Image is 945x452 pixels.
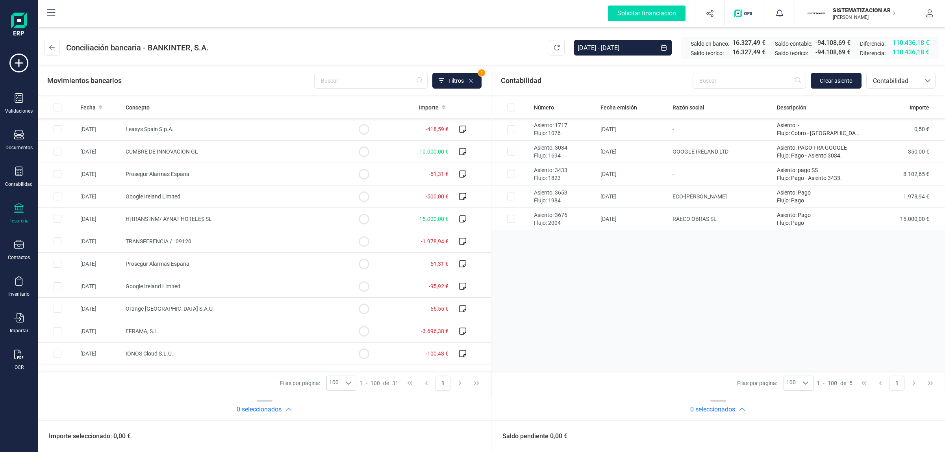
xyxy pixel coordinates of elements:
span: Crear asiento [820,77,852,85]
span: Conciliación bancaria - BANKINTER, S.A. [66,42,209,53]
td: [DATE] [77,230,122,253]
td: [DATE] [77,185,122,208]
span: -66,55 € [429,306,448,312]
button: Filtros [432,73,482,89]
span: Fecha emisión [600,104,637,111]
span: -418,59 € [426,126,448,132]
td: - [669,163,774,185]
td: [DATE] [77,163,122,185]
span: Concepto [126,104,150,111]
span: TRANSFERENCIA / : 09120 [126,238,191,245]
span: Importe seleccionado: 0,00 € [39,432,131,441]
p: [PERSON_NAME] [833,14,896,20]
span: Importe [910,104,929,111]
td: 350,00 € [864,141,945,163]
button: Solicitar financiación [598,1,695,26]
span: Saldo en banco: [691,40,729,48]
span: 1 [359,379,363,387]
span: 16.327,49 € [732,38,765,48]
span: Saldo teórico: [691,49,724,57]
div: Row Selected 861df862-e66b-4388-9ef8-6b72b2bfb3b4 [54,282,61,290]
span: Razón social [673,104,704,111]
button: Last Page [469,376,484,391]
td: [DATE] [77,343,122,365]
div: Row Selected 36b1750a-c33b-4714-a5e5-a3ca93aa218a [507,170,515,178]
span: Contabilidad [870,76,917,86]
div: Filas por página: [280,376,356,391]
div: Row Selected d2c33f2e-b2dc-4e6d-9551-2023e37b6ed8 [507,125,515,133]
div: Row Selected 10c3cf78-16ca-40bd-9dad-a573e1e7c398 [507,148,515,156]
span: 15.000,00 € [419,216,448,222]
span: Google Ireland Limited [126,283,180,289]
span: Prosegur Alarmas Espana [126,261,189,267]
button: Next Page [452,376,467,391]
span: Filtros [448,77,464,85]
div: Row Selected 8ef6b7fd-4a90-4284-ad8c-7c307d3ee280 [54,350,61,358]
td: [DATE] [77,320,122,343]
td: [DATE] [597,141,669,163]
span: -100,43 € [426,350,448,357]
p: Flujo: 1823 [534,174,594,182]
div: Validaciones [5,108,33,114]
span: 31 [392,379,398,387]
td: [DATE] [77,275,122,298]
div: Contactos [8,254,30,261]
p: Flujo: Pago [777,219,861,227]
div: Contabilidad [5,181,33,187]
p: Asiento: 3653 [534,189,594,196]
td: RAECO OBRAS SL [669,208,774,230]
div: Row Selected 73c9c658-3708-4d75-b478-0edc40e415bc [54,125,61,133]
button: Page 1 [435,376,450,391]
div: Row Selected 99b265c6-eb34-4504-a7f4-6e0fd1612bf8 [54,305,61,313]
span: -3.696,38 € [421,328,448,334]
div: Row Selected 82819c89-682e-4a4c-b74e-6b5ef70e3876 [54,260,61,268]
button: Previous Page [873,376,888,391]
span: Descripción [777,104,806,111]
span: -61,31 € [429,171,448,177]
button: First Page [856,376,871,391]
span: Importe [419,104,439,111]
button: Last Page [923,376,938,391]
div: Solicitar financiación [608,6,686,21]
span: 5 [849,379,852,387]
td: [DATE] [77,253,122,275]
td: [DATE] [77,298,122,320]
td: [DATE] [597,163,669,185]
span: -94.108,69 € [815,38,850,48]
h2: 0 seleccionados [237,405,282,414]
span: Contabilidad [501,75,541,86]
span: -61,31 € [429,261,448,267]
button: Choose Date [656,40,672,56]
div: Inventario [8,291,30,297]
div: Row Selected 09841449-586e-4e5f-a9ba-787de6219f43 [54,327,61,335]
div: Row Selected 90a86577-a98a-4231-8155-2a107569d4d2 [54,170,61,178]
div: Tesorería [9,218,29,224]
div: - [817,379,852,387]
span: 100 [784,376,798,390]
span: 100 [327,376,341,390]
img: Logo de OPS [734,9,755,17]
div: Row Selected 3ab2764a-4b48-4c0e-a730-17fe2208c693 [54,148,61,156]
span: Número [534,104,554,111]
p: Flujo: Cobro - [GEOGRAPHIC_DATA] 1717. [777,129,861,137]
div: Documentos [6,144,33,151]
span: de [383,379,389,387]
button: First Page [402,376,417,391]
span: Fecha [80,104,96,111]
span: -95,92 € [429,283,448,289]
span: Saldo pendiente 0,00 € [493,432,567,441]
div: - [359,379,398,387]
p: Asiento: PAGO FRA GOOGLE [777,144,861,152]
span: 1 [817,379,820,387]
p: Flujo: 1076 [534,129,594,137]
p: Flujo: 1984 [534,196,594,204]
span: Movimientos bancarios [47,75,122,86]
p: Flujo: 1694 [534,152,594,159]
td: [DATE] [77,208,122,230]
span: H|TRANS INM/ AYNAT HOTELES SL [126,216,212,222]
p: SISTEMATIZACION ARQUITECTONICA EN REFORMAS SL [833,6,896,14]
span: 10.000,00 € [419,148,448,155]
p: Asiento: 1717 [534,121,594,129]
span: Diferencia: [860,40,886,48]
td: [DATE] [77,365,122,387]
